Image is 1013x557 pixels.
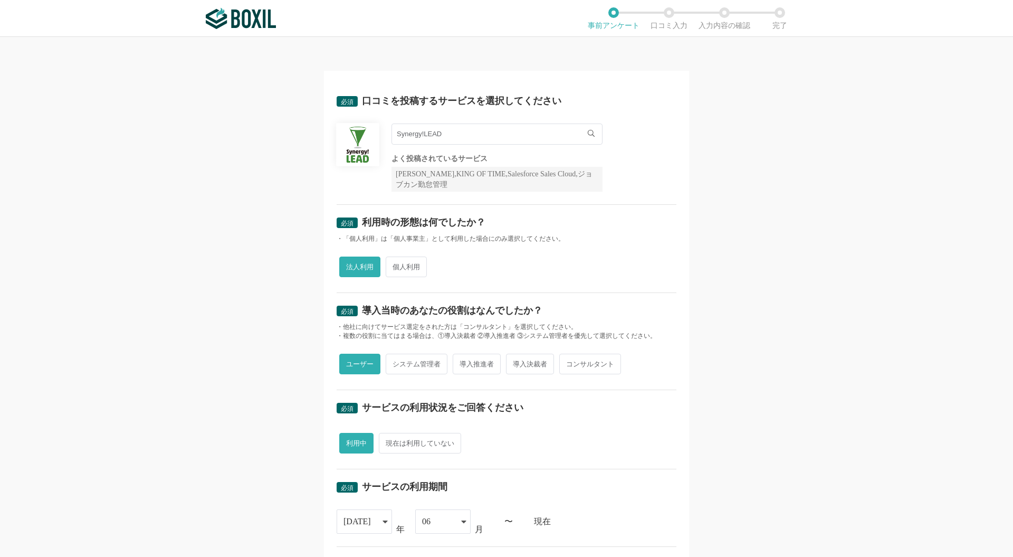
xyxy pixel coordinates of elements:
div: 年 [396,525,405,534]
div: 利用時の形態は何でしたか？ [362,218,485,227]
span: 必須 [341,405,353,412]
div: 〜 [504,517,513,526]
div: [PERSON_NAME],KING OF TIME,Salesforce Sales Cloud,ジョブカン勤怠管理 [391,167,603,192]
div: 導入当時のあなたの役割はなんでしたか？ [362,306,542,315]
span: 必須 [341,98,353,106]
div: 06 [422,510,431,533]
span: 必須 [341,484,353,492]
li: 事前アンケート [586,7,641,30]
li: 完了 [752,7,807,30]
input: サービス名で検索 [391,124,603,145]
img: ボクシルSaaS_ロゴ [206,8,276,29]
li: 口コミ入力 [641,7,696,30]
div: ・複数の役割に当てはまる場合は、①導入決裁者 ②導入推進者 ③システム管理者を優先して選択してください。 [337,332,676,341]
div: 現在 [534,517,676,526]
div: サービスの利用期間 [362,482,447,492]
span: システム管理者 [386,354,447,374]
div: よく投稿されているサービス [391,155,603,163]
div: サービスの利用状況をご回答ください [362,403,523,412]
span: 現在は利用していない [379,433,461,454]
span: ユーザー [339,354,380,374]
span: 導入推進者 [453,354,501,374]
div: ・「個人利用」は「個人事業主」として利用した場合にのみ選択してください。 [337,234,676,243]
span: 必須 [341,220,353,227]
span: コンサルタント [559,354,621,374]
div: 月 [475,525,483,534]
span: 個人利用 [386,257,427,277]
div: 口コミを投稿するサービスを選択してください [362,96,561,106]
div: [DATE] [343,510,371,533]
li: 入力内容の確認 [696,7,752,30]
span: 利用中 [339,433,374,454]
span: 必須 [341,308,353,315]
div: ・他社に向けてサービス選定をされた方は「コンサルタント」を選択してください。 [337,323,676,332]
span: 導入決裁者 [506,354,554,374]
span: 法人利用 [339,257,380,277]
